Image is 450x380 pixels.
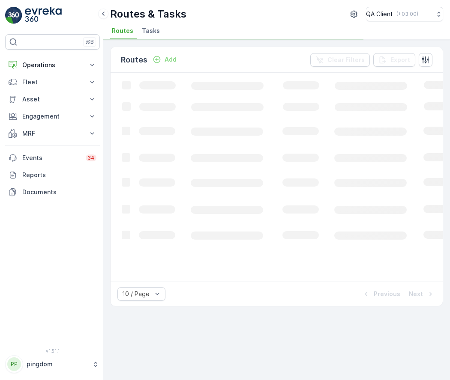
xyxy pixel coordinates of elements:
img: logo_light-DOdMpM7g.png [25,7,62,24]
p: Next [409,290,423,298]
p: MRF [22,129,83,138]
p: Export [390,56,410,64]
button: Clear Filters [310,53,370,67]
button: Export [373,53,415,67]
button: Asset [5,91,100,108]
button: QA Client(+03:00) [366,7,443,21]
p: QA Client [366,10,393,18]
button: Fleet [5,74,100,91]
p: Reports [22,171,96,179]
a: Events34 [5,149,100,166]
p: Asset [22,95,83,104]
p: Add [165,55,177,64]
p: ( +03:00 ) [396,11,418,18]
button: PPpingdom [5,355,100,373]
button: Previous [361,289,401,299]
button: Operations [5,56,100,74]
p: Fleet [22,78,83,86]
p: Operations [22,61,83,69]
button: Add [149,54,180,65]
a: Reports [5,166,100,184]
span: v 1.51.1 [5,348,100,353]
p: Routes [121,54,147,66]
button: MRF [5,125,100,142]
div: PP [7,357,21,371]
button: Next [408,289,436,299]
p: Documents [22,188,96,196]
button: Engagement [5,108,100,125]
p: Previous [374,290,400,298]
p: Clear Filters [327,56,365,64]
p: ⌘B [85,39,94,45]
span: Routes [112,27,133,35]
p: Engagement [22,112,83,121]
p: Routes & Tasks [110,7,186,21]
span: Tasks [142,27,160,35]
p: Events [22,154,81,162]
p: 34 [87,154,95,161]
a: Documents [5,184,100,201]
p: pingdom [27,360,88,368]
img: logo [5,7,22,24]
